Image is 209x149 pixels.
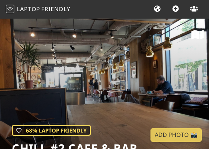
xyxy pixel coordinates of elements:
[17,5,40,13] span: Laptop
[12,125,91,136] div: | 68% Laptop Friendly
[150,128,202,142] a: Add Photo 📸
[6,3,70,16] a: LaptopFriendly LaptopFriendly
[6,5,14,13] img: LaptopFriendly
[41,5,70,13] span: Friendly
